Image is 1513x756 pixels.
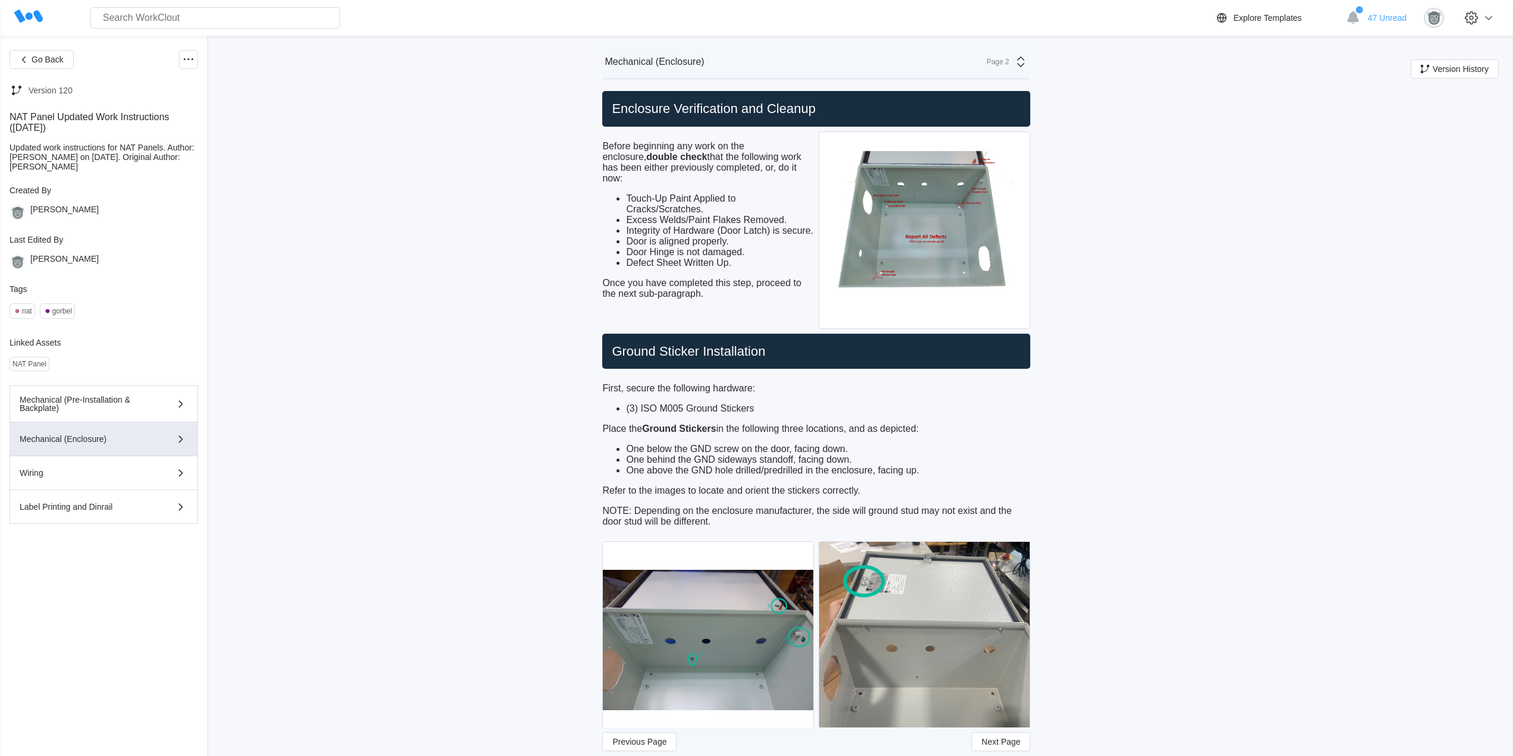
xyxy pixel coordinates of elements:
div: [PERSON_NAME] [30,254,99,270]
div: NAT Panel Updated Work Instructions ([DATE]) [10,112,198,133]
li: Door is aligned properly. [626,236,814,247]
button: Version History [1411,59,1499,79]
li: (3) ISO M005 Ground Stickers [626,403,1030,414]
img: gorilla.png [1424,8,1444,28]
span: Previous Page [612,738,666,746]
p: Place the in the following three locations, and as depicted: [602,424,1030,434]
strong: double check [646,152,707,162]
div: gorbel [52,307,72,315]
button: Mechanical (Pre-Installation & Backplate) [10,385,198,422]
img: IMG_2674.jpg [819,542,1030,746]
h2: Enclosure Verification and Cleanup [607,101,1026,117]
a: Explore Templates [1215,11,1340,25]
button: Mechanical (Enclosure) [10,422,198,456]
div: Page 2 [979,58,1009,66]
li: Excess Welds/Paint Flakes Removed. [626,215,814,225]
img: NAT_PAINTDRIP.jpg [819,132,1030,328]
div: Mechanical (Enclosure) [20,435,154,443]
strong: Ground Stickers [642,424,716,434]
span: 47 Unread [1368,13,1407,23]
div: Explore Templates [1234,13,1302,23]
div: Created By [10,186,198,195]
img: gorilla.png [10,254,26,270]
div: Linked Assets [10,338,198,347]
p: NOTE: Depending on the enclosure manufacturer, the side will ground stud may not exist and the do... [602,506,1030,527]
div: Wiring [20,469,154,477]
p: Before beginning any work on the enclosure, that the following work has been either previously co... [602,141,814,184]
p: First, secure the following hardware: [602,383,1030,394]
div: Last Edited By [10,235,198,244]
button: Wiring [10,456,198,490]
div: Mechanical (Enclosure) [605,57,704,67]
img: P1190013.jpg [603,542,813,738]
input: Search WorkClout [90,7,340,29]
div: NAT Panel [12,360,46,368]
li: Integrity of Hardware (Door Latch) is secure. [626,225,814,236]
button: Next Page [971,732,1030,751]
div: Mechanical (Pre-Installation & Backplate) [20,396,154,412]
h2: Ground Sticker Installation [607,343,1026,360]
span: Go Back [32,55,64,64]
div: nat [22,307,32,315]
button: Previous Page [602,732,677,751]
div: Label Printing and Dinrail [20,503,154,511]
li: One below the GND screw on the door, facing down. [626,444,1030,454]
li: One behind the GND sideways standoff, facing down. [626,454,1030,465]
p: Refer to the images to locate and orient the stickers correctly. [602,485,1030,496]
div: Updated work instructions for NAT Panels. Author: [PERSON_NAME] on [DATE]. Original Author:[PERSO... [10,143,198,171]
li: Defect Sheet Written Up. [626,258,814,268]
li: Door Hinge is not damaged. [626,247,814,258]
div: Version 120 [29,86,73,95]
li: One above the GND hole drilled/predrilled in the enclosure, facing up. [626,465,1030,476]
button: Label Printing and Dinrail [10,490,198,524]
li: Touch-Up Paint Applied to Cracks/Scratches. [626,193,814,215]
div: Tags [10,284,198,294]
img: gorilla.png [10,205,26,221]
button: Go Back [10,50,74,69]
span: Version History [1433,65,1489,73]
span: Next Page [982,738,1020,746]
p: Once you have completed this step, proceed to the next sub-paragraph. [602,278,814,299]
div: [PERSON_NAME] [30,205,99,221]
